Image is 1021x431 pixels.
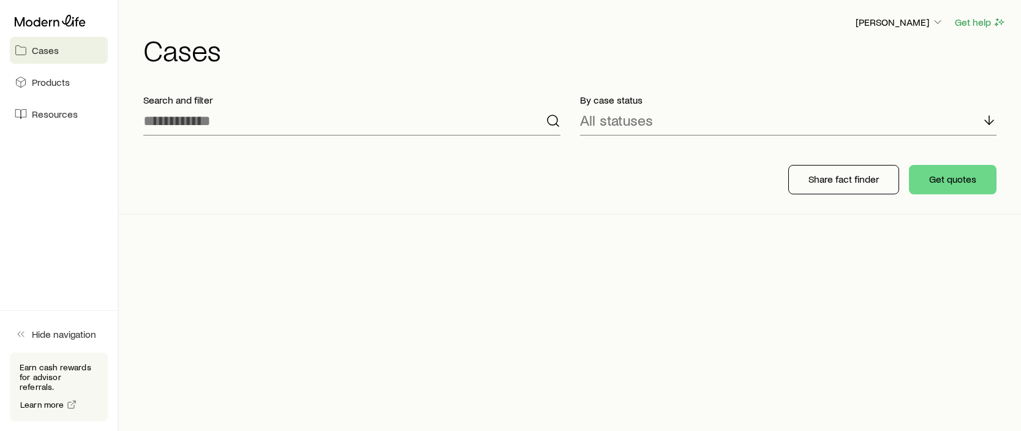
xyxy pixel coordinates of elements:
a: Cases [10,37,108,64]
button: Get quotes [909,165,997,194]
a: Products [10,69,108,96]
p: All statuses [580,112,653,129]
p: By case status [580,94,997,106]
a: Resources [10,101,108,128]
button: Share fact finder [788,165,899,194]
span: Hide navigation [32,328,96,340]
button: Hide navigation [10,321,108,348]
h1: Cases [143,35,1006,64]
p: Search and filter [143,94,560,106]
button: [PERSON_NAME] [855,15,944,30]
span: Learn more [20,400,64,409]
span: Cases [32,44,59,56]
p: Share fact finder [808,173,879,185]
span: Resources [32,108,78,120]
p: Earn cash rewards for advisor referrals. [20,362,98,392]
button: Get help [954,15,1006,29]
span: Products [32,76,70,88]
p: [PERSON_NAME] [856,16,944,28]
div: Earn cash rewards for advisor referrals.Learn more [10,353,108,421]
